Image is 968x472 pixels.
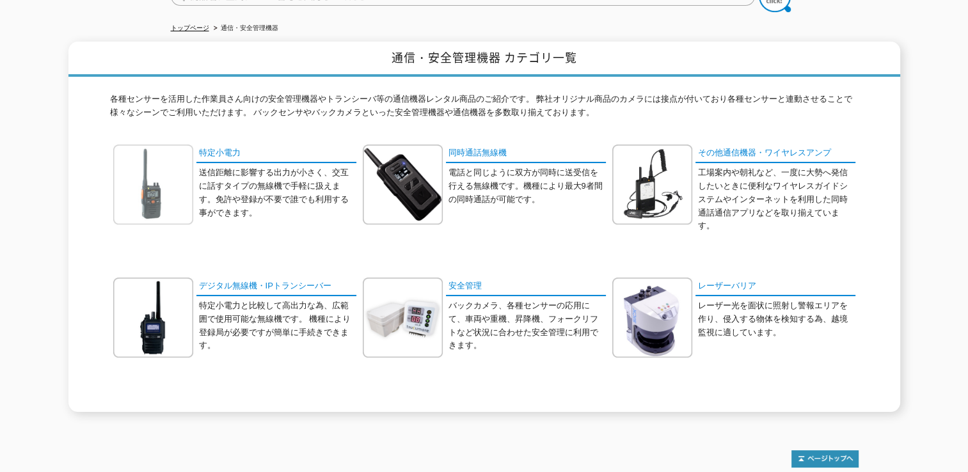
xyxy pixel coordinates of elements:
[110,93,859,126] p: 各種センサーを活用した作業員さん向けの安全管理機器やトランシーバ等の通信機器レンタル商品のご紹介です。 弊社オリジナル商品のカメラには接点が付いており各種センサーと連動させることで様々なシーンで...
[363,278,443,358] img: 安全管理
[695,278,855,296] a: レーザーバリア
[698,299,855,339] p: レーザー光を面状に照射し警報エリアを作り、侵入する物体を検知する為、越境監視に適しています。
[612,145,692,224] img: その他通信機器・ワイヤレスアンプ
[363,145,443,224] img: 同時通話無線機
[196,278,356,296] a: デジタル無線機・IPトランシーバー
[199,166,356,219] p: 送信距離に影響する出力が小さく、交互に話すタイプの無線機で手軽に扱えます。免許や登録が不要で誰でも利用する事ができます。
[113,278,193,358] img: デジタル無線機・IPトランシーバー
[171,24,209,31] a: トップページ
[791,450,859,468] img: トップページへ
[113,145,193,224] img: 特定小電力
[446,278,606,296] a: 安全管理
[196,145,356,163] a: 特定小電力
[448,166,606,206] p: 電話と同じように双方が同時に送受信を行える無線機です。機種により最大9者間の同時通話が可能です。
[211,22,278,35] li: 通信・安全管理機器
[695,145,855,163] a: その他通信機器・ワイヤレスアンプ
[68,42,900,77] h1: 通信・安全管理機器 カテゴリ一覧
[698,166,855,233] p: 工場案内や朝礼など、一度に大勢へ発信したいときに便利なワイヤレスガイドシステムやインターネットを利用した同時通話通信アプリなどを取り揃えています。
[448,299,606,352] p: バックカメラ、各種センサーの応用にて、車両や重機、昇降機、フォークリフトなど状況に合わせた安全管理に利用できます。
[612,278,692,358] img: レーザーバリア
[199,299,356,352] p: 特定小電力と比較して高出力な為、広範囲で使用可能な無線機です。 機種により登録局が必要ですが簡単に手続きできます。
[446,145,606,163] a: 同時通話無線機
